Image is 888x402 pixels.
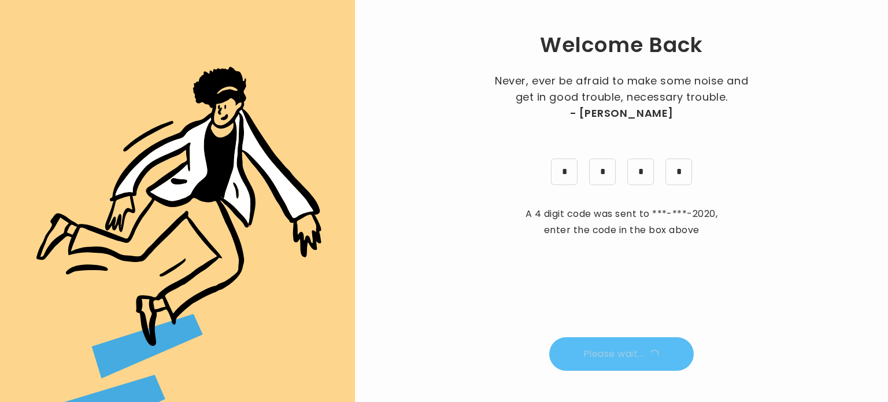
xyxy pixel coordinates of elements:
span: - [PERSON_NAME] [570,105,674,121]
p: A 4 digit code was sent to , enter the code in the box above [520,206,723,238]
h1: Welcome Back [540,31,704,59]
input: pin [627,158,654,185]
input: pin [665,158,692,185]
p: Never, ever be afraid to make some noise and get in good trouble, necessary trouble. [491,73,752,121]
button: Please wait... [549,337,694,371]
input: pin [551,158,578,185]
input: pin [589,158,616,185]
